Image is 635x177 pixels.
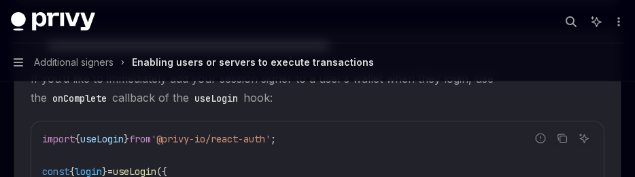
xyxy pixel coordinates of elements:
[34,54,114,71] span: Additional signers
[553,130,571,147] button: Copy the contents from the code block
[42,133,75,145] span: import
[129,133,151,145] span: from
[11,12,95,31] img: dark logo
[532,130,549,147] button: Report incorrect code
[132,54,374,71] div: Enabling users or servers to execute transactions
[80,133,124,145] span: useLogin
[151,133,271,145] span: '@privy-io/react-auth'
[611,12,624,31] button: More actions
[31,69,604,107] span: If you’d like to immediately add your session signer to a user’s wallet when they login, use the ...
[271,133,276,145] span: ;
[189,91,243,106] code: useLogin
[575,130,593,147] button: Ask AI
[124,133,129,145] span: }
[47,91,112,106] code: onComplete
[75,133,80,145] span: {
